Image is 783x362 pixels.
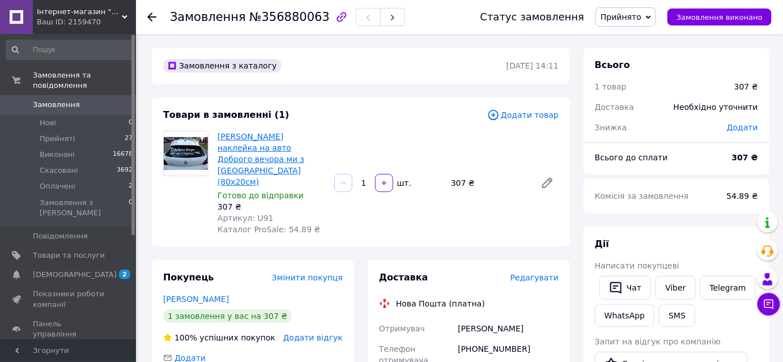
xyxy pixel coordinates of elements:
[667,95,765,120] div: Необхідно уточнити
[163,272,214,283] span: Покупець
[147,11,156,23] div: Повернутися назад
[595,239,609,249] span: Дії
[667,8,772,25] button: Замовлення виконано
[163,309,292,323] div: 1 замовлення у вас на 307 ₴
[599,276,651,300] button: Чат
[601,12,641,22] span: Прийнято
[595,191,689,201] span: Комісія за замовлення
[218,214,274,223] span: Артикул: U91
[272,273,343,282] span: Змінити покупця
[595,103,634,112] span: Доставка
[446,175,531,191] div: 307 ₴
[33,70,136,91] span: Замовлення та повідомлення
[40,181,75,191] span: Оплачені
[727,123,758,132] span: Додати
[113,150,133,160] span: 16678
[507,61,559,70] time: [DATE] 14:11
[33,100,80,110] span: Замовлення
[595,337,721,346] span: Запит на відгук про компанію
[164,137,208,170] img: Вінілова наклейка на авто Доброго вечора ми з України (80х20см)
[37,7,122,17] span: Інтернет-магазин "BagirTop"
[595,304,654,327] a: WhatsApp
[40,198,129,218] span: Замовлення з [PERSON_NAME]
[732,153,758,162] b: 307 ₴
[33,231,88,241] span: Повідомлення
[33,319,105,339] span: Панель управління
[595,59,630,70] span: Всього
[249,10,330,24] span: №356880063
[218,225,320,234] span: Каталог ProSale: 54.89 ₴
[379,324,425,333] span: Отримувач
[40,134,75,144] span: Прийняті
[727,191,758,201] span: 54.89 ₴
[734,81,758,92] div: 307 ₴
[510,273,559,282] span: Редагувати
[218,191,304,200] span: Готово до відправки
[163,295,229,304] a: [PERSON_NAME]
[676,13,763,22] span: Замовлення виконано
[487,109,559,121] span: Додати товар
[700,276,756,300] a: Telegram
[33,250,105,261] span: Товари та послуги
[33,270,117,280] span: [DEMOGRAPHIC_DATA]
[40,150,75,160] span: Виконані
[175,333,197,342] span: 100%
[40,118,56,128] span: Нові
[119,270,130,279] span: 2
[129,118,133,128] span: 0
[125,134,133,144] span: 27
[163,332,275,343] div: успішних покупок
[379,272,428,283] span: Доставка
[283,333,343,342] span: Додати відгук
[117,165,133,176] span: 3692
[659,304,695,327] button: SMS
[163,59,282,73] div: Замовлення з каталогу
[595,153,668,162] span: Всього до сплати
[129,198,133,218] span: 0
[163,109,290,120] span: Товари в замовленні (1)
[218,132,304,186] a: [PERSON_NAME] наклейка на авто Доброго вечора ми з [GEOGRAPHIC_DATA] (80х20см)
[393,298,488,309] div: Нова Пошта (платна)
[170,10,246,24] span: Замовлення
[656,276,695,300] a: Viber
[595,123,627,132] span: Знижка
[536,172,559,194] a: Редагувати
[37,17,136,27] div: Ваш ID: 2159470
[456,318,561,339] div: [PERSON_NAME]
[595,82,627,91] span: 1 товар
[6,40,134,60] input: Пошук
[129,181,133,191] span: 2
[218,201,325,212] div: 307 ₴
[394,177,412,189] div: шт.
[758,293,780,316] button: Чат з покупцем
[40,165,78,176] span: Скасовані
[480,11,585,23] div: Статус замовлення
[595,261,679,270] span: Написати покупцеві
[33,289,105,309] span: Показники роботи компанії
